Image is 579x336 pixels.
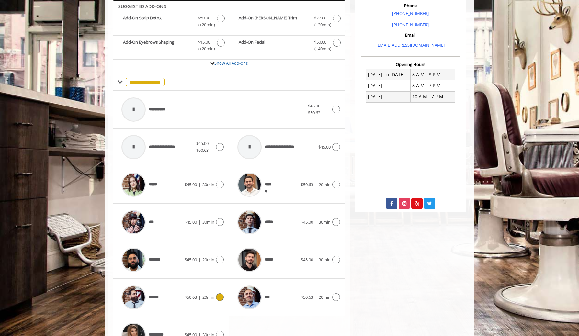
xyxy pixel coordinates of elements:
[117,39,225,54] label: Add-On Eyebrows Shaping
[318,144,331,150] span: $45.00
[362,33,459,37] h3: Email
[319,257,331,263] span: 30min
[185,294,197,300] span: $50.63
[410,91,455,102] td: 10 A.M - 7 P.M
[214,60,248,66] a: Show All Add-ons
[314,15,326,21] span: $27.00
[308,103,323,116] span: $45.00 - $50.63
[232,15,341,30] label: Add-On Beard Trim
[319,294,331,300] span: 20min
[410,80,455,91] td: 8 A.M - 7 P.M
[239,15,307,28] b: Add-On [PERSON_NAME] Trim
[123,15,191,28] b: Add-On Scalp Detox
[198,39,210,46] span: $15.00
[202,257,214,263] span: 20min
[195,45,214,52] span: (+20min )
[198,15,210,21] span: $50.00
[301,257,313,263] span: $45.00
[311,21,330,28] span: (+20min )
[185,219,197,225] span: $45.00
[319,182,331,187] span: 20min
[239,39,307,52] b: Add-On Facial
[366,91,411,102] td: [DATE]
[199,219,201,225] span: |
[117,15,225,30] label: Add-On Scalp Detox
[202,294,214,300] span: 20min
[301,182,313,187] span: $50.63
[199,294,201,300] span: |
[315,219,317,225] span: |
[185,257,197,263] span: $45.00
[314,39,326,46] span: $50.00
[410,69,455,80] td: 8 A.M - 8 P.M
[232,39,341,54] label: Add-On Facial
[366,80,411,91] td: [DATE]
[185,182,197,187] span: $45.00
[199,257,201,263] span: |
[123,39,191,52] b: Add-On Eyebrows Shaping
[315,182,317,187] span: |
[311,45,330,52] span: (+40min )
[362,3,459,8] h3: Phone
[319,219,331,225] span: 30min
[301,219,313,225] span: $45.00
[202,182,214,187] span: 30min
[196,140,211,153] span: $45.00 - $50.63
[392,22,429,28] a: [PHONE_NUMBER]
[202,219,214,225] span: 30min
[315,257,317,263] span: |
[376,42,445,48] a: [EMAIL_ADDRESS][DOMAIN_NAME]
[361,62,460,67] h3: Opening Hours
[113,0,345,61] div: The Made Man Haircut Add-onS
[195,21,214,28] span: (+20min )
[118,3,166,9] b: SUGGESTED ADD-ONS
[301,294,313,300] span: $50.63
[366,69,411,80] td: [DATE] To [DATE]
[315,294,317,300] span: |
[392,10,429,16] a: [PHONE_NUMBER]
[199,182,201,187] span: |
